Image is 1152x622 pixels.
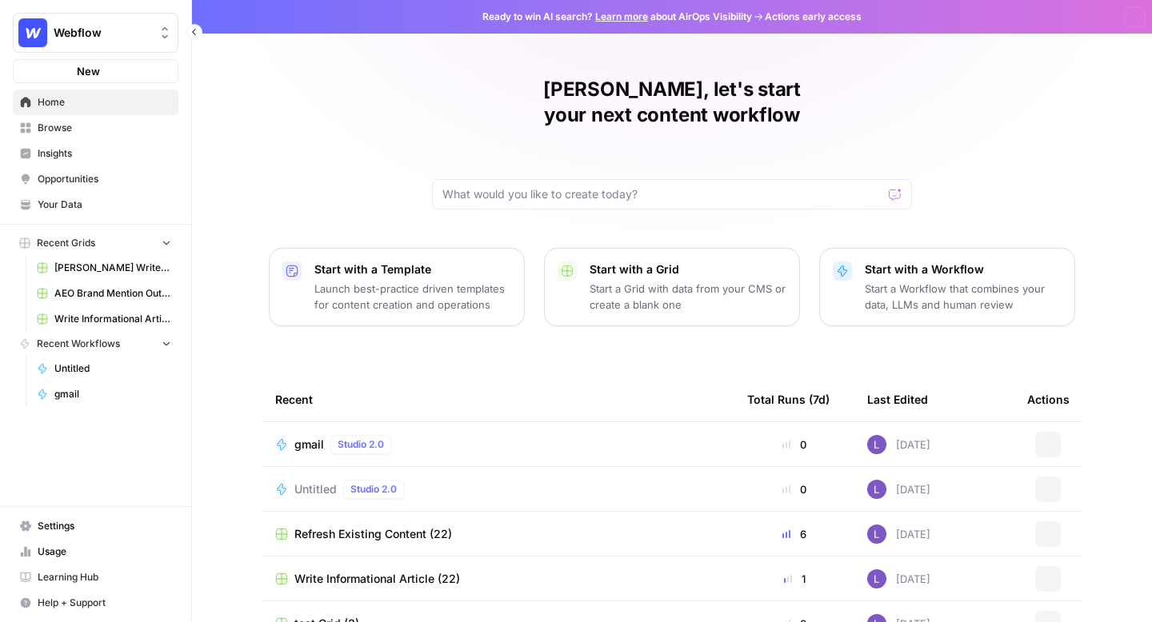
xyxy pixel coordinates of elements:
p: Start with a Template [314,261,511,277]
span: Untitled [294,481,337,497]
span: Opportunities [38,172,171,186]
div: 0 [747,437,842,453]
div: Total Runs (7d) [747,377,830,421]
span: Ready to win AI search? about AirOps Visibility [482,10,752,24]
div: Actions [1027,377,1070,421]
span: Usage [38,544,171,559]
div: Recent [275,377,722,421]
button: Workspace: Webflow [13,13,178,53]
p: Start with a Grid [590,261,786,277]
span: Webflow [54,25,150,41]
a: AEO Brand Mention Outreach (1) [30,281,178,306]
span: Refresh Existing Content (22) [294,526,452,542]
p: Start with a Workflow [865,261,1062,277]
div: 0 [747,481,842,497]
div: Last Edited [867,377,928,421]
span: Home [38,95,171,110]
p: Start a Workflow that combines your data, LLMs and human review [865,281,1062,313]
a: [PERSON_NAME] Write Informational Article [30,255,178,281]
div: [DATE] [867,480,930,499]
span: Recent Grids [37,236,95,250]
button: Help + Support [13,590,178,616]
span: Learning Hub [38,570,171,584]
button: Start with a WorkflowStart a Workflow that combines your data, LLMs and human review [819,248,1075,326]
a: Browse [13,115,178,141]
img: rn7sh892ioif0lo51687sih9ndqw [867,524,886,544]
a: Home [13,90,178,115]
span: Write Informational Article (22) [294,571,460,587]
a: Write Informational Article (22) [275,571,722,587]
h1: [PERSON_NAME], let's start your next content workflow [432,77,912,128]
span: gmail [54,387,171,401]
img: rn7sh892ioif0lo51687sih9ndqw [867,480,886,499]
span: Actions early access [765,10,862,24]
span: Studio 2.0 [350,482,397,496]
div: 6 [747,526,842,542]
span: Browse [38,121,171,135]
span: New [77,63,100,79]
p: Start a Grid with data from your CMS or create a blank one [590,281,786,313]
a: Settings [13,513,178,539]
span: Studio 2.0 [338,437,384,452]
img: Webflow Logo [18,18,47,47]
a: UntitledStudio 2.0 [275,480,722,499]
span: Insights [38,146,171,161]
a: Write Informational Article (22) [30,306,178,332]
input: What would you like to create today? [442,186,882,202]
div: [DATE] [867,524,930,544]
span: Help + Support [38,596,171,610]
div: [DATE] [867,435,930,454]
span: Untitled [54,361,171,376]
div: 1 [747,571,842,587]
a: Untitled [30,356,178,381]
a: Insights [13,141,178,166]
img: rn7sh892ioif0lo51687sih9ndqw [867,435,886,454]
img: rn7sh892ioif0lo51687sih9ndqw [867,569,886,588]
a: Refresh Existing Content (22) [275,526,722,542]
button: Recent Grids [13,231,178,255]
a: Your Data [13,192,178,217]
a: Opportunities [13,166,178,192]
span: AEO Brand Mention Outreach (1) [54,286,171,301]
button: Start with a TemplateLaunch best-practice driven templates for content creation and operations [269,248,525,326]
button: New [13,59,178,83]
span: Settings [38,519,171,533]
span: gmail [294,437,324,453]
button: Recent Workflows [13,332,178,356]
a: Learning Hub [13,564,178,590]
div: [DATE] [867,569,930,588]
span: Recent Workflows [37,337,120,351]
a: Learn more [595,10,648,22]
a: Usage [13,539,178,564]
span: Your Data [38,197,171,212]
a: gmail [30,381,178,407]
a: gmailStudio 2.0 [275,435,722,454]
p: Launch best-practice driven templates for content creation and operations [314,281,511,313]
span: Write Informational Article (22) [54,312,171,326]
button: Start with a GridStart a Grid with data from your CMS or create a blank one [544,248,800,326]
span: [PERSON_NAME] Write Informational Article [54,261,171,275]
